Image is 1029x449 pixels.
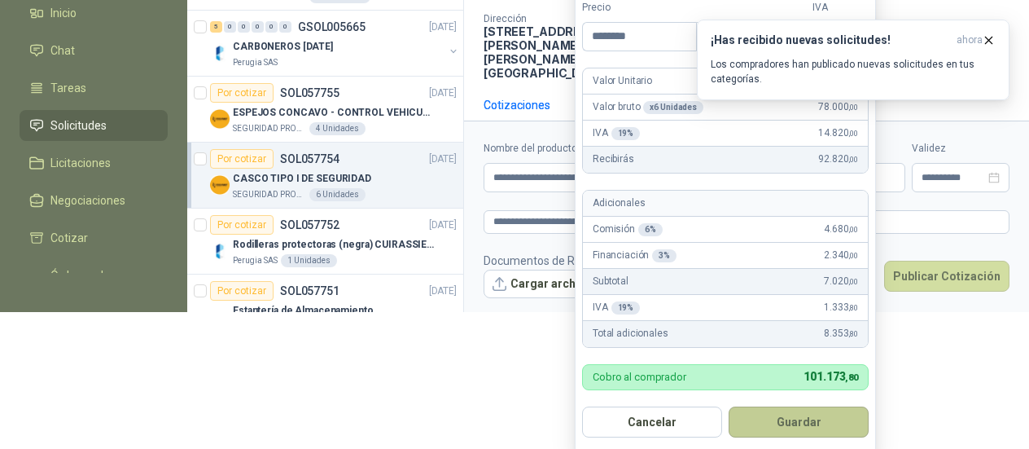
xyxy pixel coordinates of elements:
[593,326,668,341] p: Total adicionales
[224,21,236,33] div: 0
[824,274,858,289] span: 7.020
[824,300,858,315] span: 1.333
[824,248,858,263] span: 2.340
[484,270,601,299] button: Cargar archivo
[593,99,703,115] p: Valor bruto
[210,17,460,69] a: 5 0 0 0 0 0 GSOL005665[DATE] Company LogoCARBONEROS [DATE]Perugia SAS
[233,237,436,253] p: Rodilleras protectoras (negra) CUIRASSIER para motocicleta, rodilleras para motocicleta,
[187,143,463,209] a: Por cotizarSOL057754[DATE] Company LogoCASCO TIPO I DE SEGURIDADSEGURIDAD PROVISER LTDA6 Unidades
[803,370,858,383] span: 101.173
[233,105,436,121] p: ESPEJOS CONCAVO - CONTROL VEHICULAR
[281,254,337,267] div: 1 Unidades
[50,229,88,247] span: Cotizar
[50,117,107,134] span: Solicitudes
[593,152,634,167] p: Recibirás
[280,285,339,297] p: SOL057751
[611,127,641,140] div: 19 %
[210,109,230,129] img: Company Logo
[233,188,306,201] p: SEGURIDAD PROVISER LTDA
[848,303,858,312] span: ,80
[824,326,858,341] span: 8.353
[593,125,640,141] p: IVA
[210,215,274,235] div: Por cotizar
[187,209,463,275] a: Por cotizarSOL057752[DATE] Company LogoRodilleras protectoras (negra) CUIRASSIER para motocicleta...
[848,277,858,286] span: ,00
[187,275,463,341] a: Por cotizarSOL057751[DATE] Company LogoEstantería de Almacenamiento
[210,149,274,169] div: Por cotizar
[484,141,678,156] label: Nombre del producto
[233,171,371,187] p: CASCO TIPO I DE SEGURIDAD
[210,175,230,195] img: Company Logo
[593,300,640,315] p: IVA
[279,21,291,33] div: 0
[711,57,996,86] p: Los compradores han publicado nuevas solicitudes en tus categorías.
[233,254,278,267] p: Perugia SAS
[210,83,274,103] div: Por cotizar
[280,87,339,99] p: SOL057755
[729,407,869,438] button: Guardar
[309,122,366,135] div: 4 Unidades
[20,260,168,309] a: Órdenes de Compra
[50,154,111,172] span: Licitaciones
[429,152,457,167] p: [DATE]
[50,266,152,302] span: Órdenes de Compra
[484,252,624,270] p: Documentos de Referencia
[652,249,677,262] div: 3 %
[957,33,983,47] span: ahora
[233,39,333,55] p: CARBONEROS [DATE]
[429,20,457,35] p: [DATE]
[238,21,250,33] div: 0
[210,307,230,327] img: Company Logo
[848,129,858,138] span: ,00
[252,21,264,33] div: 0
[593,274,628,289] p: Subtotal
[233,56,278,69] p: Perugia SAS
[484,24,633,80] p: [STREET_ADDRESS][PERSON_NAME] Cali , [PERSON_NAME][GEOGRAPHIC_DATA]
[280,153,339,165] p: SOL057754
[50,42,75,59] span: Chat
[20,73,168,103] a: Tareas
[484,96,550,114] div: Cotizaciones
[638,223,663,236] div: 6 %
[593,372,686,382] p: Cobro al comprador
[50,4,77,22] span: Inicio
[848,329,858,338] span: ,80
[210,43,230,63] img: Company Logo
[845,372,858,383] span: ,80
[884,261,1009,292] button: Publicar Cotización
[20,185,168,216] a: Negociaciones
[593,73,652,89] p: Valor Unitario
[210,281,274,301] div: Por cotizar
[912,141,1009,156] label: Validez
[824,222,858,237] span: 4.680
[697,20,1009,100] button: ¡Has recibido nuevas solicitudes!ahora Los compradores han publicado nuevas solicitudes en tus ca...
[20,110,168,141] a: Solicitudes
[233,303,374,319] p: Estantería de Almacenamiento
[429,218,457,233] p: [DATE]
[280,219,339,231] p: SOL057752
[429,284,457,299] p: [DATE]
[187,77,463,143] a: Por cotizarSOL057755[DATE] Company LogoESPEJOS CONCAVO - CONTROL VEHICULARSEGURIDAD PROVISER LTDA...
[848,155,858,164] span: ,00
[848,225,858,234] span: ,00
[484,13,633,24] p: Dirección
[643,101,703,114] div: x 6 Unidades
[611,302,641,315] div: 19 %
[20,147,168,178] a: Licitaciones
[429,86,457,101] p: [DATE]
[210,21,222,33] div: 5
[298,21,366,33] p: GSOL005665
[818,125,858,141] span: 14.820
[848,251,858,260] span: ,00
[593,196,645,211] p: Adicionales
[593,248,677,263] p: Financiación
[50,79,86,97] span: Tareas
[50,191,125,209] span: Negociaciones
[582,407,722,438] button: Cancelar
[233,122,306,135] p: SEGURIDAD PROVISER LTDA
[265,21,278,33] div: 0
[593,222,663,237] p: Comisión
[711,33,950,47] h3: ¡Has recibido nuevas solicitudes!
[20,35,168,66] a: Chat
[818,152,858,167] span: 92.820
